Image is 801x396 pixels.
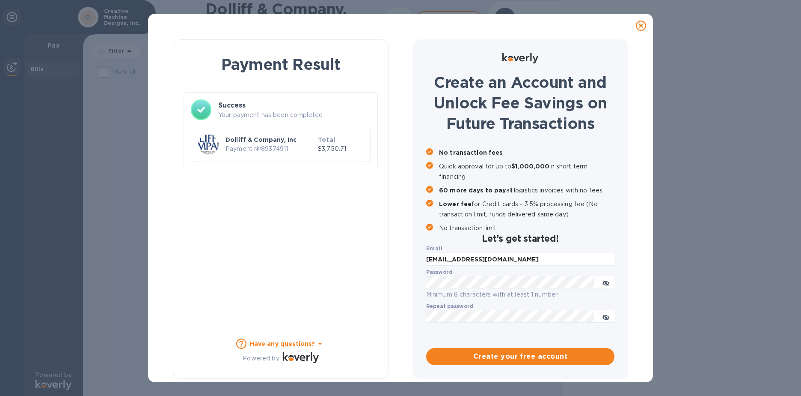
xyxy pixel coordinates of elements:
[426,304,473,309] label: Repeat password
[439,187,506,194] b: 60 more days to pay
[439,201,472,207] b: Lower fee
[597,308,614,325] button: toggle password visibility
[426,270,452,275] label: Password
[439,199,614,219] p: for Credit cards - 3.5% processing fee (No transaction limit, funds delivered same day)
[426,253,614,266] input: Enter email address
[225,135,314,144] p: Dolliff & Company, Inc
[426,348,614,365] button: Create your free account
[433,351,608,362] span: Create your free account
[187,54,374,75] h1: Payment Result
[250,340,315,347] b: Have any questions?
[426,290,614,300] p: Minimum 8 characters with at least 1 number
[597,274,614,291] button: toggle password visibility
[511,163,549,170] b: $1,000,000
[283,352,319,363] img: Logo
[439,149,503,156] b: No transaction fees
[426,72,614,134] h1: Create an Account and Unlock Fee Savings on Future Transactions
[439,185,614,195] p: all logistics invoices with no fees
[318,136,335,143] b: Total
[318,144,363,153] p: $3,750.71
[502,53,538,63] img: Logo
[439,161,614,182] p: Quick approval for up to in short term financing
[243,354,279,363] p: Powered by
[218,100,371,111] h3: Success
[218,111,371,120] p: Your payment has been completed.
[439,223,614,233] p: No transaction limit
[426,233,614,244] h2: Let’s get started!
[225,144,314,153] p: Payment № 89374911
[426,245,442,252] b: Email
